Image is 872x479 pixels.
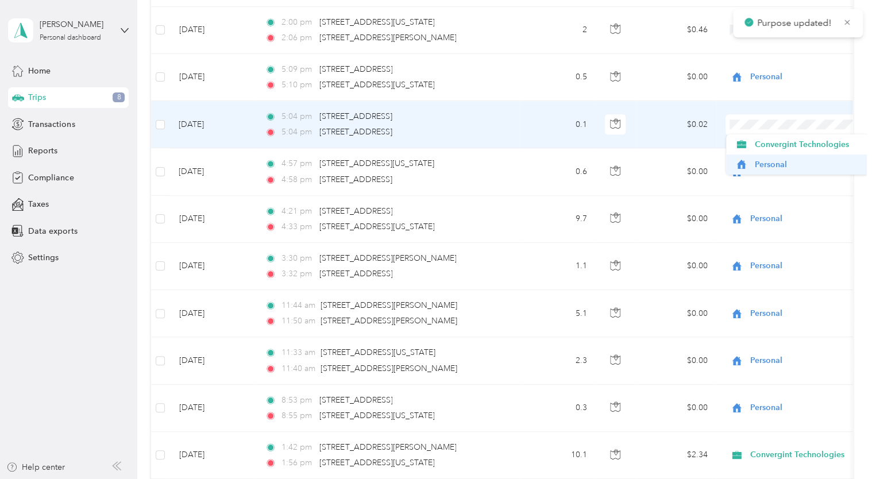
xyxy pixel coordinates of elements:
td: 5.1 [520,290,596,337]
span: [STREET_ADDRESS][PERSON_NAME] [321,300,457,310]
span: [STREET_ADDRESS] [319,127,392,137]
span: 2:06 pm [281,32,314,44]
span: [STREET_ADDRESS] [319,206,392,216]
td: [DATE] [169,101,256,148]
span: Personal [754,159,861,171]
span: Personal [750,354,855,367]
span: [STREET_ADDRESS][US_STATE] [319,411,434,420]
span: 4:58 pm [281,173,314,186]
span: [STREET_ADDRESS][PERSON_NAME] [321,316,457,326]
span: Data exports [28,225,77,237]
td: 2 [520,7,596,54]
span: [STREET_ADDRESS][US_STATE] [319,458,434,468]
span: Home [28,65,51,77]
td: $0.46 [636,7,716,54]
td: $0.00 [636,148,716,195]
td: 0.5 [520,54,596,101]
span: Convergint Technologies [750,449,855,461]
button: Help center [6,461,65,473]
p: Purpose updated! [757,16,834,30]
td: 0.1 [520,101,596,148]
span: 5:04 pm [281,126,314,138]
span: Reports [28,145,57,157]
span: [STREET_ADDRESS][US_STATE] [319,222,434,231]
td: [DATE] [169,337,256,384]
div: [PERSON_NAME] [40,18,111,30]
span: [STREET_ADDRESS] [319,395,392,405]
span: [STREET_ADDRESS] [319,64,392,74]
td: [DATE] [169,196,256,243]
span: 3:30 pm [281,252,314,265]
span: 1:42 pm [281,441,314,454]
span: [STREET_ADDRESS][PERSON_NAME] [319,442,456,452]
span: 5:10 pm [281,79,314,91]
td: 10.1 [520,432,596,479]
span: Trips [28,91,46,103]
span: 11:50 am [281,315,315,327]
span: 4:21 pm [281,205,314,218]
div: Personal dashboard [40,34,101,41]
td: [DATE] [169,290,256,337]
span: [STREET_ADDRESS][PERSON_NAME] [321,364,457,373]
td: $0.00 [636,196,716,243]
span: 8:55 pm [281,410,314,422]
span: 1:56 pm [281,457,314,469]
span: [STREET_ADDRESS][US_STATE] [319,17,434,27]
span: [STREET_ADDRESS] [319,111,392,121]
td: $0.00 [636,243,716,290]
td: 0.6 [520,148,596,195]
span: 5:04 pm [281,110,314,123]
td: 9.7 [520,196,596,243]
td: $0.00 [636,385,716,432]
span: 11:33 am [281,346,315,359]
span: Personal [750,71,855,83]
td: 2.3 [520,337,596,384]
span: 11:40 am [281,362,315,375]
span: 5:09 pm [281,63,314,76]
td: [DATE] [169,243,256,290]
td: [DATE] [169,7,256,54]
td: $0.00 [636,54,716,101]
td: $0.00 [636,290,716,337]
td: $0.00 [636,337,716,384]
span: 8:53 pm [281,394,314,407]
span: 11:44 am [281,299,315,312]
span: [STREET_ADDRESS] [319,175,392,184]
span: 3:32 pm [281,268,314,280]
span: Personal [750,401,855,414]
span: Taxes [28,198,49,210]
td: [DATE] [169,148,256,195]
span: Settings [28,252,59,264]
td: 1.1 [520,243,596,290]
td: [DATE] [169,54,256,101]
span: 4:33 pm [281,221,314,233]
span: 8 [113,92,125,103]
span: [STREET_ADDRESS][US_STATE] [321,347,435,357]
span: 4:57 pm [281,157,314,170]
td: $0.02 [636,101,716,148]
span: Transactions [28,118,75,130]
td: $2.34 [636,432,716,479]
span: [STREET_ADDRESS][PERSON_NAME] [319,253,456,263]
span: Personal [750,307,855,320]
iframe: Everlance-gr Chat Button Frame [808,415,872,479]
span: Convergint Technologies [754,138,861,150]
span: 2:00 pm [281,16,314,29]
span: Compliance [28,172,74,184]
span: [STREET_ADDRESS][US_STATE] [319,80,434,90]
td: [DATE] [169,385,256,432]
td: 0.3 [520,385,596,432]
span: [STREET_ADDRESS][US_STATE] [319,159,434,168]
span: Personal [750,260,855,272]
span: [STREET_ADDRESS][PERSON_NAME] [319,33,456,43]
td: [DATE] [169,432,256,479]
span: [STREET_ADDRESS] [319,269,392,279]
span: Personal [750,213,855,225]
